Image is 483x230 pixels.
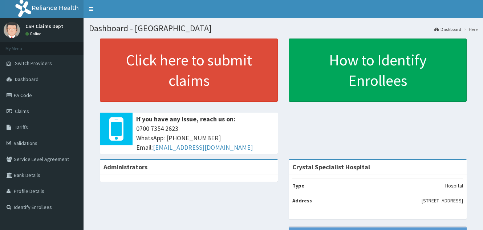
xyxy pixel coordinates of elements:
h1: Dashboard - [GEOGRAPHIC_DATA] [89,24,478,33]
img: User Image [4,22,20,38]
b: Type [292,182,304,189]
a: Online [25,31,43,36]
p: [STREET_ADDRESS] [422,197,463,204]
b: Address [292,197,312,204]
span: Dashboard [15,76,38,82]
strong: Crystal Specialist Hospital [292,163,370,171]
span: Switch Providers [15,60,52,66]
a: How to Identify Enrollees [289,39,467,102]
span: 0700 7354 2623 WhatsApp: [PHONE_NUMBER] Email: [136,124,274,152]
a: [EMAIL_ADDRESS][DOMAIN_NAME] [153,143,253,152]
span: Tariffs [15,124,28,130]
b: If you have any issue, reach us on: [136,115,235,123]
b: Administrators [103,163,147,171]
li: Here [462,26,478,32]
a: Click here to submit claims [100,39,278,102]
a: Dashboard [434,26,461,32]
p: Hospital [445,182,463,189]
span: Claims [15,108,29,114]
p: CSH Claims Dept [25,24,63,29]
